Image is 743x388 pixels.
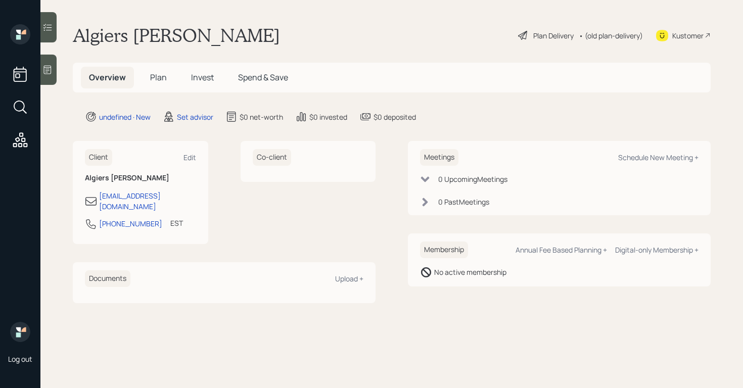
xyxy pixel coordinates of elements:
[579,30,643,41] div: • (old plan-delivery)
[170,218,183,228] div: EST
[374,112,416,122] div: $0 deposited
[99,112,151,122] div: undefined · New
[99,190,196,212] div: [EMAIL_ADDRESS][DOMAIN_NAME]
[438,197,489,207] div: 0 Past Meeting s
[191,72,214,83] span: Invest
[238,72,288,83] span: Spend & Save
[309,112,347,122] div: $0 invested
[89,72,126,83] span: Overview
[438,174,507,184] div: 0 Upcoming Meeting s
[85,270,130,287] h6: Documents
[335,274,363,283] div: Upload +
[85,174,196,182] h6: Algiers [PERSON_NAME]
[420,241,468,258] h6: Membership
[177,112,213,122] div: Set advisor
[99,218,162,229] div: [PHONE_NUMBER]
[183,153,196,162] div: Edit
[150,72,167,83] span: Plan
[73,24,280,46] h1: Algiers [PERSON_NAME]
[240,112,283,122] div: $0 net-worth
[516,245,607,255] div: Annual Fee Based Planning +
[10,322,30,342] img: retirable_logo.png
[615,245,699,255] div: Digital-only Membership +
[420,149,458,166] h6: Meetings
[434,267,506,277] div: No active membership
[8,354,32,364] div: Log out
[533,30,574,41] div: Plan Delivery
[253,149,291,166] h6: Co-client
[618,153,699,162] div: Schedule New Meeting +
[672,30,704,41] div: Kustomer
[85,149,112,166] h6: Client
